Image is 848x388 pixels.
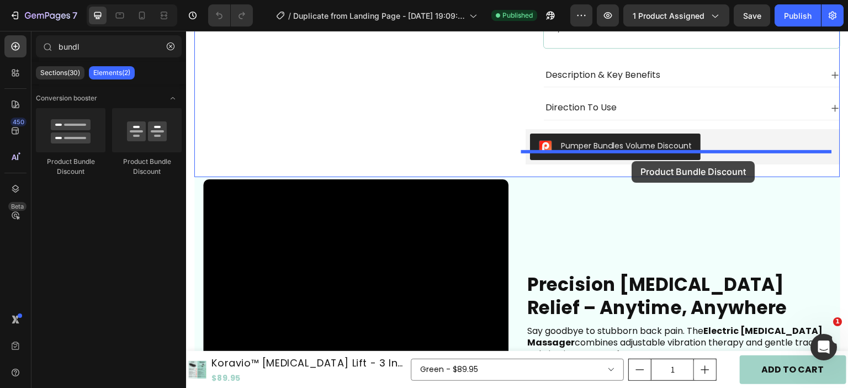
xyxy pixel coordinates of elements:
p: 7 [72,9,77,22]
span: Conversion booster [36,93,97,103]
span: / [288,10,291,22]
div: Beta [8,202,26,211]
span: Save [743,11,761,20]
button: 1 product assigned [623,4,729,26]
span: 1 [833,317,842,326]
input: Search Sections & Elements [36,35,182,57]
p: Sections(30) [40,68,80,77]
button: Save [734,4,770,26]
span: Duplicate from Landing Page - [DATE] 19:09:38 [293,10,465,22]
p: Elements(2) [93,68,130,77]
button: 7 [4,4,82,26]
div: Undo/Redo [208,4,253,26]
div: Product Bundle Discount [36,157,105,177]
iframe: Intercom live chat [810,334,837,360]
span: Toggle open [164,89,182,107]
div: 450 [10,118,26,126]
span: Published [502,10,533,20]
div: Publish [784,10,812,22]
span: 1 product assigned [633,10,704,22]
iframe: Design area [186,31,848,388]
button: Publish [775,4,821,26]
div: Product Bundle Discount [112,157,182,177]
